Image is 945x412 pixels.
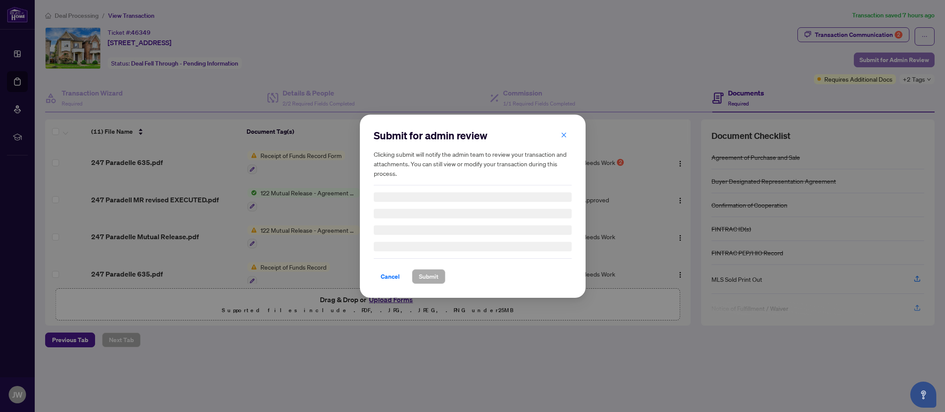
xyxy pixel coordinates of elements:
[412,269,445,284] button: Submit
[561,132,567,138] span: close
[374,129,572,142] h2: Submit for admin review
[374,149,572,178] h5: Clicking submit will notify the admin team to review your transaction and attachments. You can st...
[910,382,936,408] button: Open asap
[381,270,400,283] span: Cancel
[374,269,407,284] button: Cancel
